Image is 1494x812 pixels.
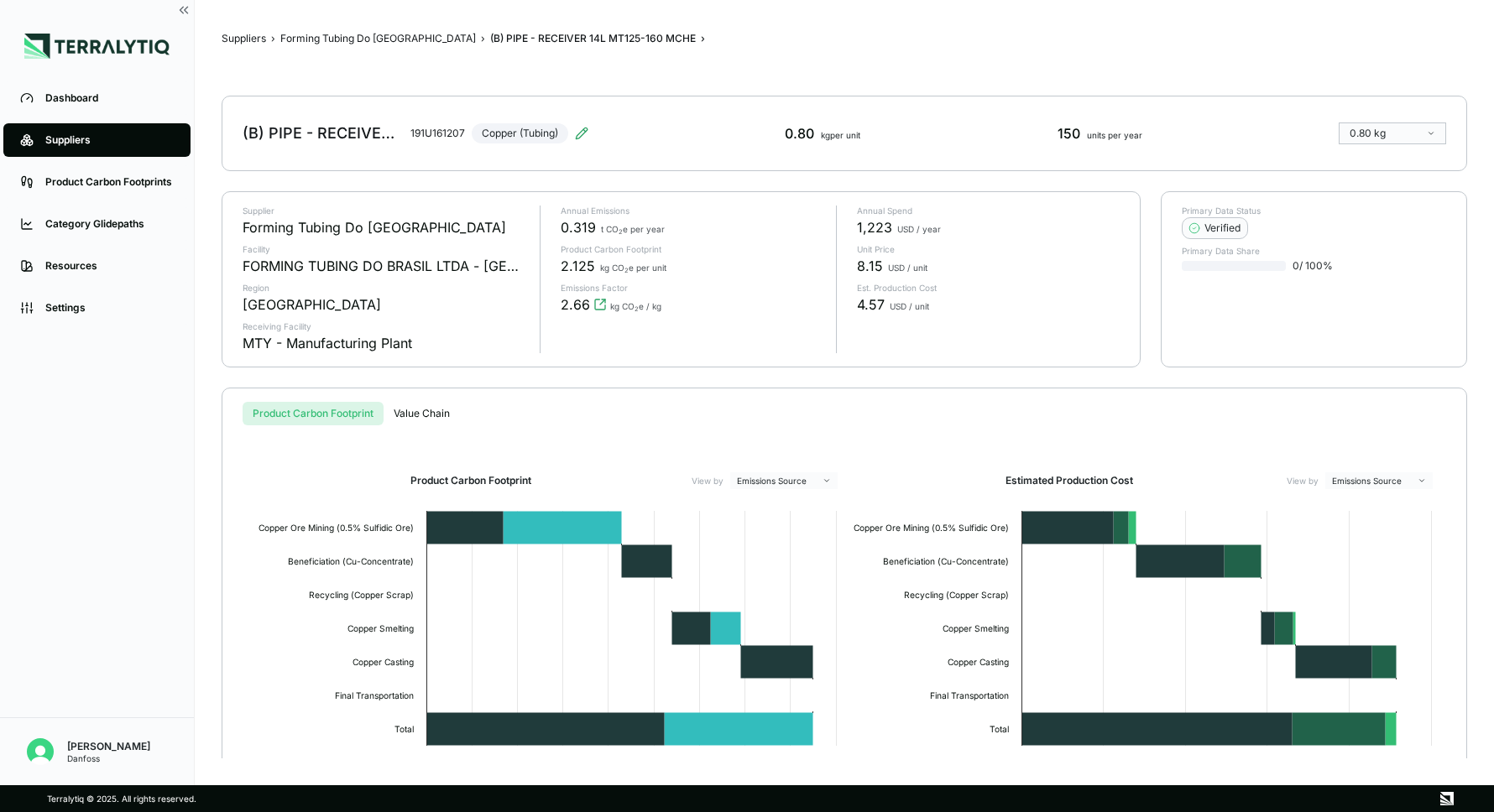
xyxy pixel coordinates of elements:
div: Suppliers [45,133,174,147]
div: Danfoss [67,753,150,763]
div: 0.80 [785,123,860,143]
text: Total [990,724,1009,734]
p: Region [243,283,526,293]
p: Facility [243,244,526,254]
button: Emissions Source [730,472,838,489]
span: 2.125 [561,256,595,276]
div: Forming Tubing Do [GEOGRAPHIC_DATA] [243,217,506,237]
p: Unit Price [857,244,1120,254]
span: › [481,32,485,45]
button: Product Carbon Footprint [243,402,384,425]
div: 150 [1058,123,1142,143]
p: Supplier [243,206,526,216]
img: Logo [24,34,170,59]
p: Annual Emissions [561,206,823,216]
div: 191U161207 [410,127,465,140]
text: Copper Ore Mining (0.5% Sulfidic Ore) [259,523,414,534]
button: Emissions Source [1325,472,1433,489]
div: Verified [1189,221,1241,235]
button: Suppliers [222,32,266,45]
button: Forming Tubing Do [GEOGRAPHIC_DATA] [280,32,476,45]
p: Primary Data Status [1182,206,1446,216]
label: View by [692,476,723,486]
span: 2.66 [561,294,590,315]
text: Copper Casting [353,657,414,668]
span: 0 / 100 % [1293,259,1333,273]
span: › [271,32,275,45]
div: Product Carbon Footprints [45,175,174,189]
div: [GEOGRAPHIC_DATA] [243,294,381,315]
span: units per year [1087,130,1142,140]
span: kg CO e per unit [600,263,666,273]
div: [PERSON_NAME] [67,740,150,753]
text: Final Transportation [930,690,1009,701]
text: Recycling (Copper Scrap) [904,590,1009,601]
text: Copper Smelting [943,623,1009,634]
text: Beneficiation (Cu-Concentrate) [288,556,414,566]
button: Verified [1182,217,1248,239]
h2: Estimated Production Cost [1006,474,1133,487]
div: MTY - Manufacturing Plant [243,333,412,353]
div: Category Glidepaths [45,217,174,231]
img: Nitin Shetty [27,738,54,765]
text: Copper Smelting [347,623,414,634]
button: Value Chain [384,402,460,425]
span: USD / unit [890,301,929,311]
div: Dashboard [45,91,174,105]
text: Final Transportation [335,690,414,701]
p: Primary Data Share [1182,246,1446,256]
sub: 2 [624,267,629,274]
div: Resources [45,259,174,273]
span: 1,223 [857,217,892,237]
span: USD / unit [888,263,927,273]
p: Annual Spend [857,206,1120,216]
span: kg CO e / kg [610,301,661,311]
p: Est. Production Cost [857,283,1120,293]
sub: 2 [635,305,639,313]
svg: View audit trail [593,298,607,311]
div: FORMING TUBING DO BRASIL LTDA - [GEOGRAPHIC_DATA] [243,256,526,276]
button: 0.80 kg [1339,122,1446,144]
div: (B) PIPE - RECEIVER 14L MT125-160 MCHE [490,32,696,45]
span: t CO e per year [601,224,665,234]
span: 0.319 [561,217,596,237]
span: 8.15 [857,256,883,276]
div: Settings [45,301,174,315]
span: › [701,32,705,45]
button: Open user button [20,731,60,772]
p: Receiving Facility [243,321,526,331]
span: kg per unit [821,130,860,140]
label: View by [1287,476,1319,486]
sub: 2 [619,228,623,236]
span: USD / year [897,224,941,234]
text: Recycling (Copper Scrap) [309,590,414,601]
p: Emissions Factor [561,283,823,293]
text: Beneficiation (Cu-Concentrate) [883,556,1009,566]
text: Copper Ore Mining (0.5% Sulfidic Ore) [854,523,1009,534]
p: Product Carbon Footprint [561,244,823,254]
div: s [243,402,1446,425]
span: 4.57 [857,294,885,315]
h2: Product Carbon Footprint [410,474,531,487]
div: (B) PIPE - RECEIVER 14L MT125-160 MCHE [243,123,404,143]
text: Total [394,724,414,734]
text: Copper Casting [948,657,1009,668]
